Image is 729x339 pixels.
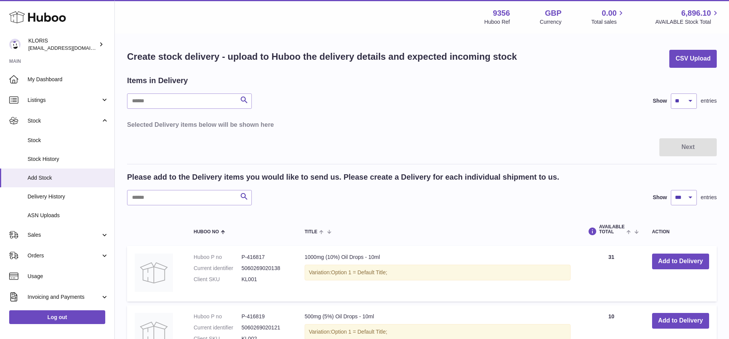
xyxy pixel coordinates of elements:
[28,117,101,124] span: Stock
[28,76,109,83] span: My Dashboard
[194,265,241,272] dt: Current identifier
[655,18,720,26] span: AVAILABLE Stock Total
[194,324,241,331] dt: Current identifier
[241,254,289,261] dd: P-416817
[681,8,711,18] span: 6,896.10
[28,174,109,182] span: Add Stock
[540,18,562,26] div: Currency
[305,229,317,234] span: Title
[127,75,188,86] h2: Items in Delivery
[241,313,289,320] dd: P-416819
[652,313,709,329] button: Add to Delivery
[28,97,101,104] span: Listings
[194,229,219,234] span: Huboo no
[241,276,289,283] dd: KL001
[602,8,617,18] span: 0.00
[28,193,109,200] span: Delivery History
[652,254,709,269] button: Add to Delivery
[28,252,101,259] span: Orders
[701,97,717,105] span: entries
[127,120,717,129] h3: Selected Delivery items below will be shown here
[331,329,387,335] span: Option 1 = Default Title;
[28,231,101,239] span: Sales
[484,18,510,26] div: Huboo Ref
[135,254,173,292] img: 1000mg (10%) Oil Drops - 10ml
[655,8,720,26] a: 6,896.10 AVAILABLE Stock Total
[28,293,101,301] span: Invoicing and Payments
[127,172,559,182] h2: Please add to the Delivery items you would like to send us. Please create a Delivery for each ind...
[331,269,387,275] span: Option 1 = Default Title;
[305,265,571,280] div: Variation:
[28,37,97,52] div: KLORIS
[653,97,667,105] label: Show
[127,51,517,63] h1: Create stock delivery - upload to Huboo the delivery details and expected incoming stock
[28,273,109,280] span: Usage
[591,8,625,26] a: 0.00 Total sales
[9,310,105,324] a: Log out
[28,137,109,144] span: Stock
[652,229,709,234] div: Action
[241,324,289,331] dd: 5060269020121
[653,194,667,201] label: Show
[297,246,578,301] td: 1000mg (10%) Oil Drops - 10ml
[194,276,241,283] dt: Client SKU
[194,313,241,320] dt: Huboo P no
[493,8,510,18] strong: 9356
[701,194,717,201] span: entries
[28,45,113,51] span: [EMAIL_ADDRESS][DOMAIN_NAME]
[28,156,109,163] span: Stock History
[599,224,625,234] span: AVAILABLE Total
[545,8,561,18] strong: GBP
[241,265,289,272] dd: 5060269020138
[194,254,241,261] dt: Huboo P no
[9,39,21,50] img: huboo@kloriscbd.com
[591,18,625,26] span: Total sales
[578,246,644,301] td: 31
[28,212,109,219] span: ASN Uploads
[669,50,717,68] button: CSV Upload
